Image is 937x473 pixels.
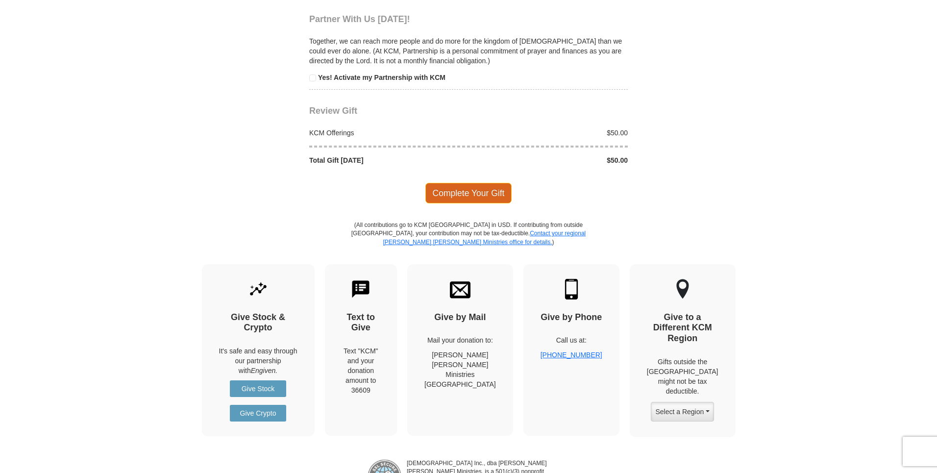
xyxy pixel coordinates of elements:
[383,230,586,245] a: Contact your regional [PERSON_NAME] [PERSON_NAME] Ministries office for details.
[309,14,410,24] span: Partner With Us [DATE]!
[676,279,690,299] img: other-region
[468,155,633,165] div: $50.00
[425,183,512,203] span: Complete Your Gift
[230,405,286,422] a: Give Crypto
[651,402,714,422] button: Select a Region
[541,351,602,359] a: [PHONE_NUMBER]
[248,279,269,299] img: give-by-stock.svg
[304,155,469,165] div: Total Gift [DATE]
[230,380,286,397] a: Give Stock
[424,350,496,389] p: [PERSON_NAME] [PERSON_NAME] Ministries [GEOGRAPHIC_DATA]
[350,279,371,299] img: text-to-give.svg
[647,312,718,344] h4: Give to a Different KCM Region
[468,128,633,138] div: $50.00
[541,312,602,323] h4: Give by Phone
[424,335,496,345] p: Mail your donation to:
[561,279,582,299] img: mobile.svg
[541,335,602,345] p: Call us at:
[647,357,718,396] p: Gifts outside the [GEOGRAPHIC_DATA] might not be tax deductible.
[318,74,445,81] strong: Yes! Activate my Partnership with KCM
[342,312,380,333] h4: Text to Give
[309,106,357,116] span: Review Gift
[342,346,380,395] div: Text "KCM" and your donation amount to 36609
[304,128,469,138] div: KCM Offerings
[219,312,297,333] h4: Give Stock & Crypto
[251,367,277,374] i: Engiven.
[450,279,470,299] img: envelope.svg
[424,312,496,323] h4: Give by Mail
[351,221,586,264] p: (All contributions go to KCM [GEOGRAPHIC_DATA] in USD. If contributing from outside [GEOGRAPHIC_D...
[219,346,297,375] p: It's safe and easy through our partnership with
[309,36,628,66] p: Together, we can reach more people and do more for the kingdom of [DEMOGRAPHIC_DATA] than we coul...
